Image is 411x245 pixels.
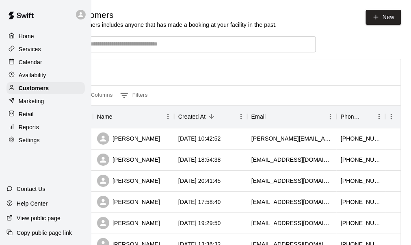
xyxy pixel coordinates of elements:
p: Services [19,45,41,53]
p: Help Center [17,199,48,208]
div: [PERSON_NAME] [97,217,160,229]
p: Reports [19,123,39,131]
button: Menu [324,111,337,123]
button: Menu [385,111,398,123]
div: +16155872941 [341,177,381,185]
p: Marketing [19,97,44,105]
a: Reports [6,121,85,133]
a: Services [6,43,85,55]
a: Retail [6,108,85,120]
p: Settings [19,136,40,144]
a: Customers [6,82,85,94]
div: Name [93,105,174,128]
button: Menu [373,111,385,123]
div: [PERSON_NAME] [97,132,160,145]
p: Retail [19,110,34,118]
p: Contact Us [17,185,45,193]
div: 2025-08-13 20:41:45 [178,177,221,185]
button: Sort [362,111,373,122]
p: Home [19,32,34,40]
div: Created At [174,105,247,128]
p: Customers includes anyone that has made a booking at your facility in the past. [72,21,277,29]
div: +16155041612 [341,219,381,227]
div: Name [97,105,112,128]
button: Menu [235,111,247,123]
div: Email [247,105,337,128]
button: Sort [112,111,124,122]
a: Settings [6,134,85,146]
a: Marketing [6,95,85,107]
button: Sort [206,111,217,122]
div: +16153063533 [341,198,381,206]
button: Select columns [79,89,115,102]
button: Sort [266,111,277,122]
a: Home [6,30,85,42]
button: Show filters [118,89,150,102]
div: 2025-08-17 10:42:52 [178,134,221,143]
div: [PERSON_NAME] [97,154,160,166]
button: Menu [162,111,174,123]
div: Search customers by name or email [72,36,316,52]
a: Availability [6,69,85,81]
div: woodb1966@gmail.com [251,177,333,185]
div: +16124996221 [341,134,381,143]
p: View public page [17,214,61,222]
a: New [366,10,401,25]
h5: Customers [72,10,277,21]
div: susantaylor.globelife@gmail.com [251,156,333,164]
div: +16156843659 [341,156,381,164]
div: 2025-08-15 18:54:38 [178,156,221,164]
p: Calendar [19,58,42,66]
p: Customers [19,84,49,92]
a: Calendar [6,56,85,68]
div: porteas3@gmail.com [251,219,333,227]
p: Availability [19,71,46,79]
div: [PERSON_NAME] [97,196,160,208]
button: Sort [398,111,409,122]
div: Phone Number [341,105,362,128]
div: jamiewood70@gmail.com [251,198,333,206]
div: 2025-08-12 17:58:40 [178,198,221,206]
div: matt.olson@carterlumber.com [251,134,333,143]
div: Phone Number [337,105,385,128]
div: Created At [178,105,206,128]
div: Email [251,105,266,128]
p: Copy public page link [17,229,72,237]
div: [PERSON_NAME] [97,175,160,187]
div: 2025-08-10 19:29:50 [178,219,221,227]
